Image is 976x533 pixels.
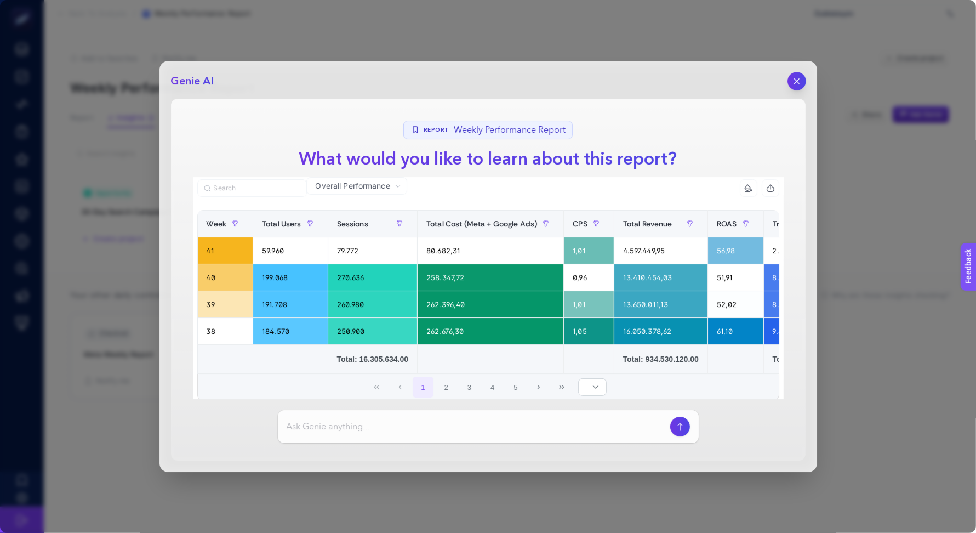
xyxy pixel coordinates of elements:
[253,318,328,344] div: 184.570
[418,291,563,317] div: 262.396,40
[328,237,417,264] div: 79.772
[287,420,666,433] input: Ask Genie anything...
[198,291,253,317] div: 39
[328,264,417,291] div: 270.636
[214,184,300,192] input: Search
[328,291,417,317] div: 260.980
[482,377,503,398] button: 4
[623,219,672,228] span: Total Revenue
[7,3,42,12] span: Feedback
[454,123,566,137] span: Weekly Performance Report
[528,377,549,398] button: Next Page
[564,264,613,291] div: 0,96
[773,354,836,365] div: Total: 565.246.00
[717,219,737,228] span: ROAS
[253,264,328,291] div: 199.068
[614,264,707,291] div: 13.410.454,03
[436,377,456,398] button: 2
[328,318,417,344] div: 250.900
[253,237,328,264] div: 59.960
[193,195,784,421] div: Overall Performance
[764,318,845,344] div: 9.423
[552,377,573,398] button: Last Page
[171,73,214,89] h2: Genie AI
[764,291,845,317] div: 8.274
[708,291,763,317] div: 52,02
[614,318,707,344] div: 16.050.378,62
[764,237,845,264] div: 2.452
[708,237,763,264] div: 56,98
[614,237,707,264] div: 4.597.449,95
[418,237,563,264] div: 80.682,31
[253,291,328,317] div: 191.708
[337,219,368,228] span: Sessions
[708,318,763,344] div: 61,10
[773,219,819,228] span: Transactions
[564,291,613,317] div: 1,01
[505,377,526,398] button: 5
[426,219,537,228] span: Total Cost (Meta + Google Ads)
[564,318,613,344] div: 1,05
[413,377,433,398] button: 1
[198,237,253,264] div: 41
[623,354,699,365] div: Total: 934.530.120.00
[198,264,253,291] div: 40
[764,264,845,291] div: 8.295
[316,180,390,191] span: Overall Performance
[614,291,707,317] div: 13.650.011,13
[337,354,408,365] div: Total: 16.305.634.00
[418,264,563,291] div: 258.347,72
[290,146,686,172] h1: What would you like to learn about this report?
[418,318,563,344] div: 262.676,30
[198,318,253,344] div: 38
[573,219,587,228] span: CPS
[424,126,449,134] span: Report
[564,237,613,264] div: 1,01
[708,264,763,291] div: 51,91
[207,219,227,228] span: Week
[459,377,480,398] button: 3
[262,219,301,228] span: Total Users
